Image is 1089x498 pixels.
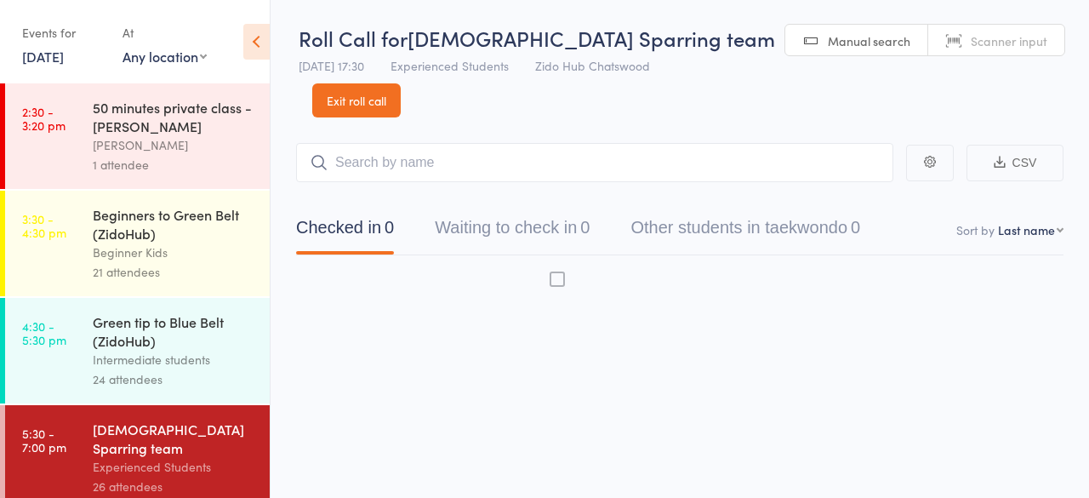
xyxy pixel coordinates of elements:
[93,243,255,262] div: Beginner Kids
[966,145,1063,181] button: CSV
[93,369,255,389] div: 24 attendees
[93,135,255,155] div: [PERSON_NAME]
[971,32,1047,49] span: Scanner input
[5,83,270,189] a: 2:30 -3:20 pm50 minutes private class - [PERSON_NAME][PERSON_NAME]1 attendee
[385,218,394,237] div: 0
[408,24,775,52] span: [DEMOGRAPHIC_DATA] Sparring team
[296,209,394,255] button: Checked in0
[93,205,255,243] div: Beginners to Green Belt (ZidoHub)
[956,221,995,238] label: Sort by
[435,209,590,255] button: Waiting to check in0
[93,312,255,350] div: Green tip to Blue Belt (ZidoHub)
[22,212,66,239] time: 3:30 - 4:30 pm
[22,319,66,346] time: 4:30 - 5:30 pm
[22,47,64,66] a: [DATE]
[93,420,255,457] div: [DEMOGRAPHIC_DATA] Sparring team
[630,209,860,255] button: Other students in taekwondo0
[93,98,255,135] div: 50 minutes private class - [PERSON_NAME]
[535,57,650,74] span: Zido Hub Chatswood
[299,57,364,74] span: [DATE] 17:30
[22,426,66,454] time: 5:30 - 7:00 pm
[93,457,255,477] div: Experienced Students
[296,143,893,182] input: Search by name
[851,218,860,237] div: 0
[299,24,408,52] span: Roll Call for
[93,262,255,282] div: 21 attendees
[828,32,910,49] span: Manual search
[5,298,270,404] a: 4:30 -5:30 pmGreen tip to Blue Belt (ZidoHub)Intermediate students24 attendees
[93,350,255,369] div: Intermediate students
[998,221,1055,238] div: Last name
[93,155,255,175] div: 1 attendee
[93,477,255,496] div: 26 attendees
[123,19,207,47] div: At
[580,218,590,237] div: 0
[391,57,509,74] span: Experienced Students
[5,191,270,296] a: 3:30 -4:30 pmBeginners to Green Belt (ZidoHub)Beginner Kids21 attendees
[22,105,66,132] time: 2:30 - 3:20 pm
[22,19,105,47] div: Events for
[312,83,401,117] a: Exit roll call
[123,47,207,66] div: Any location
